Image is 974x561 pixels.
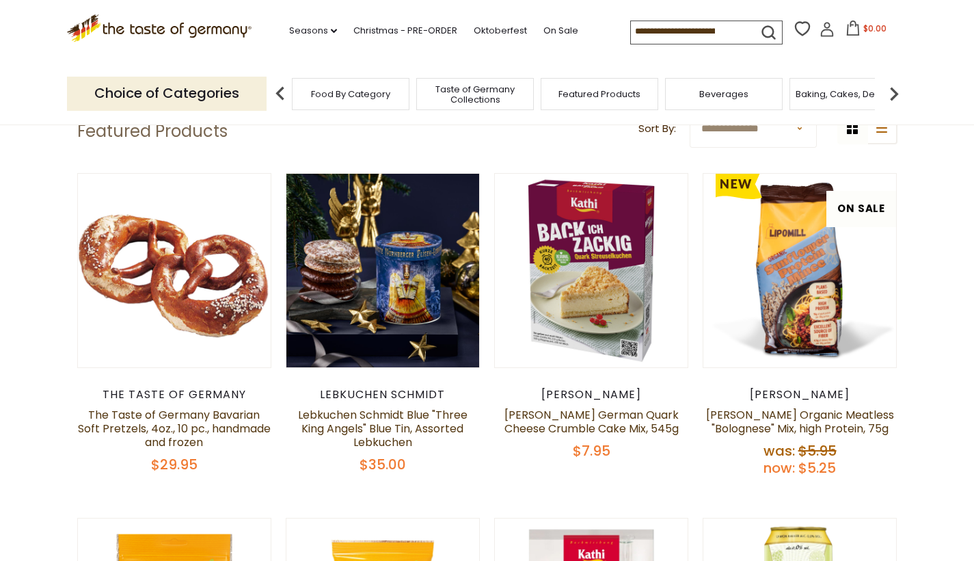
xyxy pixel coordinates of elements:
[289,23,337,38] a: Seasons
[703,388,897,402] div: [PERSON_NAME]
[286,388,481,402] div: Lebkuchen Schmidt
[77,121,228,142] h1: Featured Products
[837,21,895,41] button: $0.00
[311,89,390,99] a: Food By Category
[880,80,908,107] img: next arrow
[638,120,676,138] label: Sort By:
[763,458,795,478] label: Now:
[796,89,902,99] a: Baking, Cakes, Desserts
[703,174,897,367] img: Lamotte Organic Meatless "Bolognese" Mix, high Protein, 75g
[573,441,610,460] span: $7.95
[494,388,689,402] div: [PERSON_NAME]
[267,80,294,107] img: previous arrow
[763,441,795,460] label: Was:
[298,407,468,450] a: Lebkuchen Schmidt Blue "Three King Angels" Blue Tin, Assorted Lebkuchen
[151,455,198,474] span: $29.95
[543,23,578,38] a: On Sale
[420,84,530,105] a: Taste of Germany Collections
[78,407,271,450] a: The Taste of Germany Bavarian Soft Pretzels, 4oz., 10 pc., handmade and frozen
[495,174,688,367] img: Kathi German Quark Cheese Crumble Cake Mix, 545g
[360,455,406,474] span: $35.00
[474,23,527,38] a: Oktoberfest
[353,23,457,38] a: Christmas - PRE-ORDER
[286,174,480,367] img: Lebkuchen Schmidt Blue "Three King Angels" Blue Tin, Assorted Lebkuchen
[77,388,272,402] div: The Taste of Germany
[798,441,837,460] span: $5.95
[863,23,887,34] span: $0.00
[798,458,836,478] span: $5.25
[67,77,267,110] p: Choice of Categories
[78,174,271,367] img: The Taste of Germany Bavarian Soft Pretzels, 4oz., 10 pc., handmade and frozen
[706,407,894,436] a: [PERSON_NAME] Organic Meatless "Bolognese" Mix, high Protein, 75g
[558,89,640,99] a: Featured Products
[504,407,679,436] a: [PERSON_NAME] German Quark Cheese Crumble Cake Mix, 545g
[699,89,748,99] a: Beverages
